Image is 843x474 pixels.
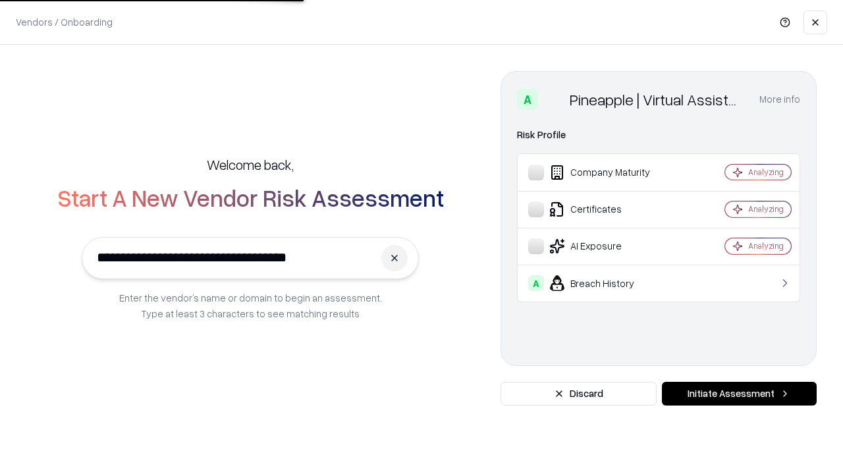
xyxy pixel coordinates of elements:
[528,238,686,254] div: AI Exposure
[517,89,538,110] div: A
[748,203,784,215] div: Analyzing
[662,382,817,406] button: Initiate Assessment
[748,240,784,251] div: Analyzing
[57,184,444,211] h2: Start A New Vendor Risk Assessment
[119,290,382,321] p: Enter the vendor’s name or domain to begin an assessment. Type at least 3 characters to see match...
[517,127,800,143] div: Risk Profile
[528,201,686,217] div: Certificates
[207,155,294,174] h5: Welcome back,
[16,15,113,29] p: Vendors / Onboarding
[759,88,800,111] button: More info
[501,382,657,406] button: Discard
[543,89,564,110] img: Pineapple | Virtual Assistant Agency
[528,275,544,291] div: A
[528,165,686,180] div: Company Maturity
[748,167,784,178] div: Analyzing
[570,89,744,110] div: Pineapple | Virtual Assistant Agency
[528,275,686,291] div: Breach History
